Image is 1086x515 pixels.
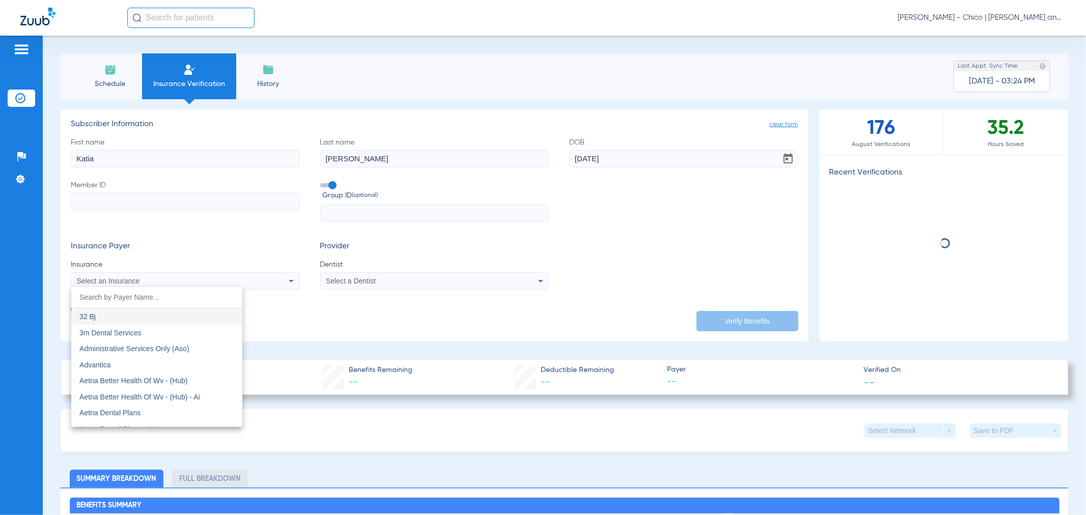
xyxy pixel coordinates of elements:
span: Aetna Better Health Of Wv - (Hub) - Ai [79,393,200,401]
span: Aetna Dental Plans [79,409,141,417]
span: 3m Dental Services [79,329,141,337]
span: Aetna Better Health Of Wv - (Hub) [79,377,187,385]
span: Advantica [79,361,110,369]
span: Administrative Services Only (Aso) [79,345,189,353]
span: 32 Bj [79,312,96,321]
iframe: Chat Widget [1035,466,1086,515]
span: Aetna Dental Plans - Ai [79,425,153,433]
input: dropdown search [71,287,242,308]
